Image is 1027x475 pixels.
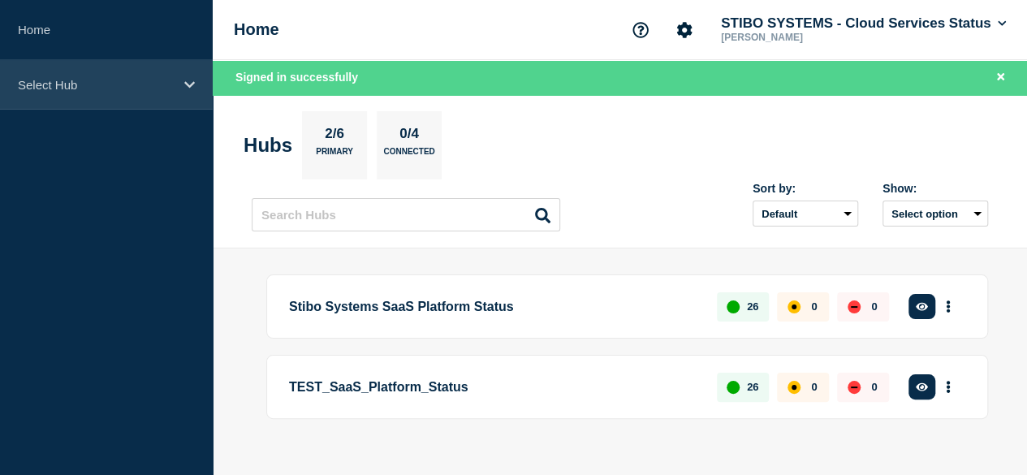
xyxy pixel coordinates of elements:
[938,372,959,402] button: More actions
[234,20,279,39] h1: Home
[811,381,817,393] p: 0
[882,201,988,227] button: Select option
[319,126,351,147] p: 2/6
[788,381,800,394] div: affected
[244,134,292,157] h2: Hubs
[990,68,1011,87] button: Close banner
[753,201,858,227] select: Sort by
[811,300,817,313] p: 0
[727,381,740,394] div: up
[718,15,1009,32] button: STIBO SYSTEMS - Cloud Services Status
[788,300,800,313] div: affected
[938,291,959,322] button: More actions
[252,198,560,231] input: Search Hubs
[848,300,861,313] div: down
[753,182,858,195] div: Sort by:
[316,147,353,164] p: Primary
[235,71,358,84] span: Signed in successfully
[718,32,887,43] p: [PERSON_NAME]
[18,78,174,92] p: Select Hub
[871,381,877,393] p: 0
[747,300,758,313] p: 26
[383,147,434,164] p: Connected
[667,13,701,47] button: Account settings
[394,126,425,147] p: 0/4
[289,291,698,322] p: Stibo Systems SaaS Platform Status
[871,300,877,313] p: 0
[848,381,861,394] div: down
[727,300,740,313] div: up
[289,372,698,402] p: TEST_SaaS_Platform_Status
[624,13,658,47] button: Support
[882,182,988,195] div: Show:
[747,381,758,393] p: 26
